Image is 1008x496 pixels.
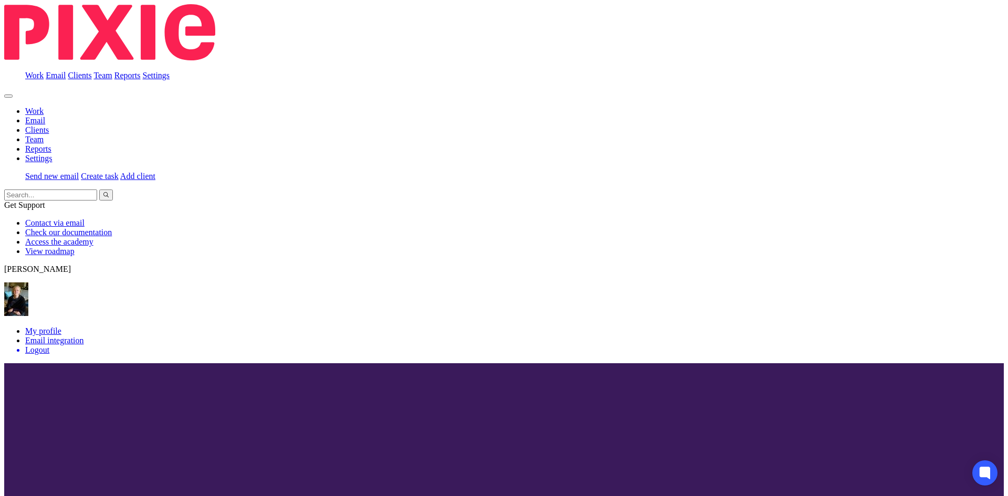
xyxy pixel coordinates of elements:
[25,107,44,115] a: Work
[143,71,170,80] a: Settings
[25,154,52,163] a: Settings
[25,237,93,246] a: Access the academy
[93,71,112,80] a: Team
[25,71,44,80] a: Work
[25,172,79,181] a: Send new email
[25,247,75,256] a: View roadmap
[99,189,113,200] button: Search
[25,116,45,125] a: Email
[25,228,112,237] a: Check our documentation
[25,135,44,144] a: Team
[68,71,91,80] a: Clients
[25,345,1004,355] a: Logout
[25,345,49,354] span: Logout
[114,71,141,80] a: Reports
[4,200,45,209] span: Get Support
[25,336,84,345] a: Email integration
[25,144,51,153] a: Reports
[4,282,28,316] img: nicky-partington.jpg
[4,265,1004,274] p: [PERSON_NAME]
[25,218,85,227] a: Contact via email
[4,4,215,60] img: Pixie
[4,189,97,200] input: Search
[25,125,49,134] a: Clients
[25,326,61,335] a: My profile
[120,172,155,181] a: Add client
[81,172,119,181] a: Create task
[46,71,66,80] a: Email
